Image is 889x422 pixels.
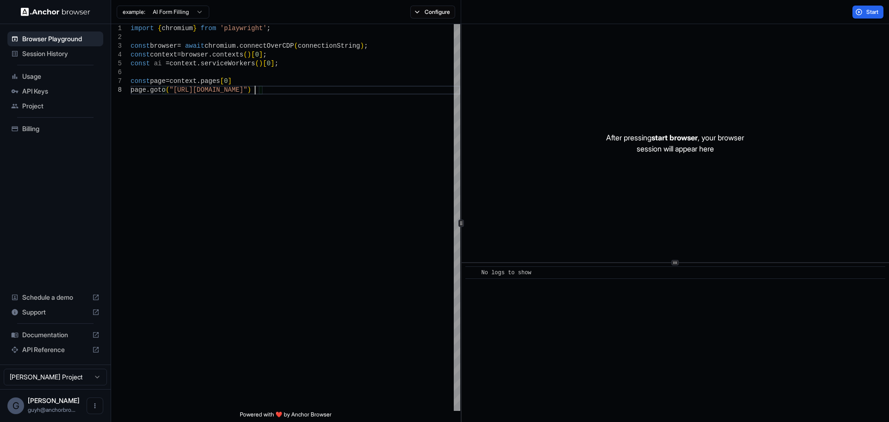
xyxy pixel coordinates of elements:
[166,77,169,85] span: =
[852,6,883,19] button: Start
[154,60,162,67] span: ai
[28,397,80,404] span: Guy Hayou
[200,77,220,85] span: pages
[267,25,270,32] span: ;
[123,8,145,16] span: example:
[158,25,162,32] span: {
[267,60,270,67] span: 0
[236,42,239,50] span: .
[177,51,181,58] span: =
[21,7,90,16] img: Anchor Logo
[22,34,100,44] span: Browser Playground
[294,42,298,50] span: (
[7,397,24,414] div: G
[111,24,122,33] div: 1
[263,60,267,67] span: [
[275,60,278,67] span: ;
[111,86,122,94] div: 8
[247,86,251,94] span: )
[200,60,255,67] span: serviceWorkers
[7,31,103,46] div: Browser Playground
[220,77,224,85] span: [
[111,50,122,59] div: 4
[185,42,205,50] span: await
[7,46,103,61] div: Session History
[651,133,698,142] span: start browser
[28,406,75,413] span: guyh@anchorbrowser.io
[166,60,169,67] span: =
[150,42,177,50] span: browser
[866,8,879,16] span: Start
[131,42,150,50] span: const
[271,60,275,67] span: ]
[131,51,150,58] span: const
[7,305,103,320] div: Support
[150,77,166,85] span: page
[22,72,100,81] span: Usage
[220,25,267,32] span: 'playwright'
[247,51,251,58] span: )
[131,25,154,32] span: import
[181,51,208,58] span: browser
[193,25,196,32] span: }
[251,51,255,58] span: [
[111,42,122,50] div: 3
[364,42,368,50] span: ;
[298,42,360,50] span: connectionString
[239,42,294,50] span: connectOverCDP
[360,42,364,50] span: )
[169,86,244,94] span: "[URL][DOMAIN_NAME]
[22,87,100,96] span: API Keys
[228,77,232,85] span: ]
[410,6,455,19] button: Configure
[131,77,150,85] span: const
[87,397,103,414] button: Open menu
[208,51,212,58] span: .
[22,101,100,111] span: Project
[177,42,181,50] span: =
[259,60,263,67] span: )
[224,77,228,85] span: 0
[22,345,88,354] span: API Reference
[259,51,263,58] span: ]
[169,77,197,85] span: context
[7,328,103,342] div: Documentation
[111,33,122,42] div: 2
[197,77,200,85] span: .
[150,51,177,58] span: context
[22,330,88,340] span: Documentation
[200,25,216,32] span: from
[606,132,744,154] p: After pressing , your browser session will appear here
[146,86,150,94] span: .
[244,51,247,58] span: (
[197,60,200,67] span: .
[240,411,332,422] span: Powered with ❤️ by Anchor Browser
[22,308,88,317] span: Support
[162,25,193,32] span: chromium
[169,60,197,67] span: context
[111,59,122,68] div: 5
[150,86,166,94] span: goto
[7,99,103,113] div: Project
[131,86,146,94] span: page
[255,51,259,58] span: 0
[22,124,100,133] span: Billing
[470,268,475,277] span: ​
[482,270,532,276] span: No logs to show
[263,51,267,58] span: ;
[111,68,122,77] div: 6
[7,342,103,357] div: API Reference
[212,51,243,58] span: contexts
[7,69,103,84] div: Usage
[7,290,103,305] div: Schedule a demo
[7,121,103,136] div: Billing
[244,86,247,94] span: "
[205,42,236,50] span: chromium
[255,60,259,67] span: (
[131,60,150,67] span: const
[22,49,100,58] span: Session History
[166,86,169,94] span: (
[7,84,103,99] div: API Keys
[111,77,122,86] div: 7
[22,293,88,302] span: Schedule a demo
